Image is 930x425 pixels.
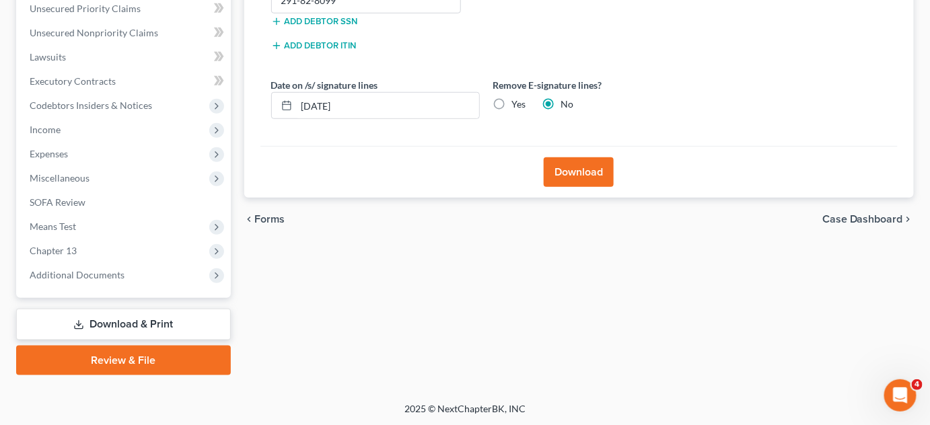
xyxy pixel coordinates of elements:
[544,157,614,187] button: Download
[903,214,914,225] i: chevron_right
[30,148,68,159] span: Expenses
[493,78,702,92] label: Remove E-signature lines?
[16,309,231,340] a: Download & Print
[271,16,358,27] button: Add debtor SSN
[30,27,158,38] span: Unsecured Nonpriority Claims
[30,51,66,63] span: Lawsuits
[19,45,231,69] a: Lawsuits
[19,21,231,45] a: Unsecured Nonpriority Claims
[19,69,231,93] a: Executory Contracts
[244,214,255,225] i: chevron_left
[561,98,574,111] label: No
[30,100,152,111] span: Codebtors Insiders & Notices
[30,3,141,14] span: Unsecured Priority Claims
[244,214,303,225] button: chevron_left Forms
[271,78,378,92] label: Date on /s/ signature lines
[512,98,526,111] label: Yes
[30,221,76,232] span: Means Test
[30,75,116,87] span: Executory Contracts
[19,190,231,215] a: SOFA Review
[16,346,231,375] a: Review & File
[30,172,90,184] span: Miscellaneous
[271,40,357,51] button: Add debtor ITIN
[30,269,124,280] span: Additional Documents
[912,379,923,390] span: 4
[255,214,285,225] span: Forms
[30,124,61,135] span: Income
[30,245,77,256] span: Chapter 13
[822,214,903,225] span: Case Dashboard
[822,214,914,225] a: Case Dashboard chevron_right
[297,93,479,118] input: MM/DD/YYYY
[884,379,917,412] iframe: Intercom live chat
[30,196,85,208] span: SOFA Review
